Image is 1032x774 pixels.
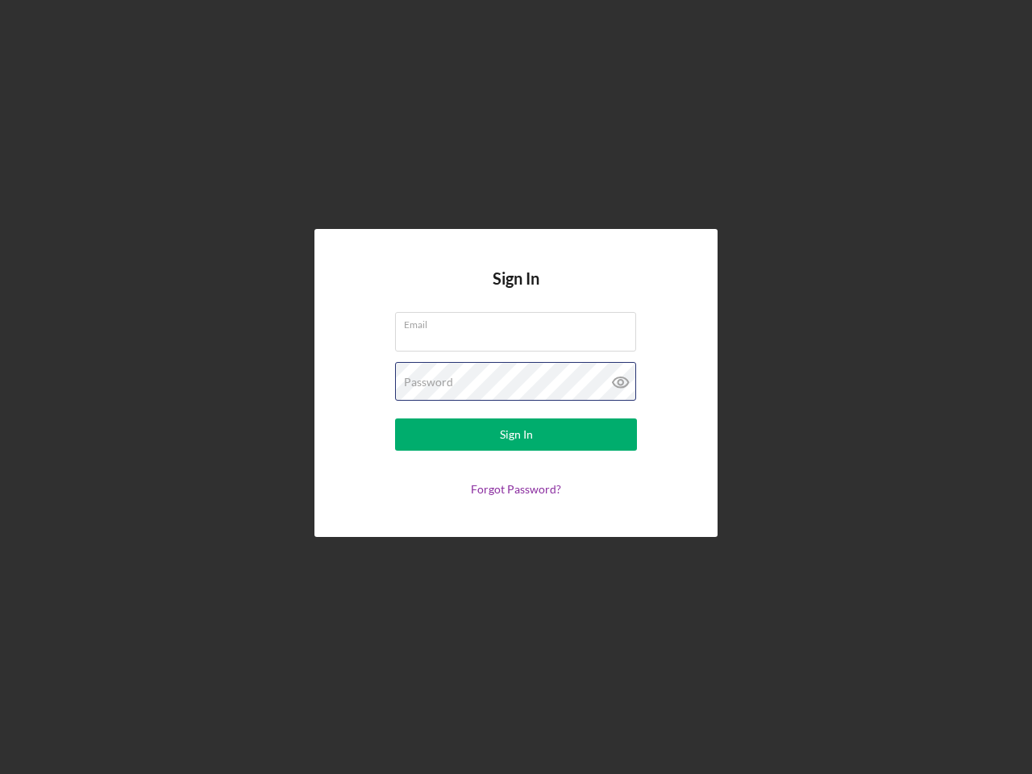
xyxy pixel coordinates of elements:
[493,269,539,312] h4: Sign In
[404,313,636,331] label: Email
[471,482,561,496] a: Forgot Password?
[404,376,453,389] label: Password
[500,418,533,451] div: Sign In
[395,418,637,451] button: Sign In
